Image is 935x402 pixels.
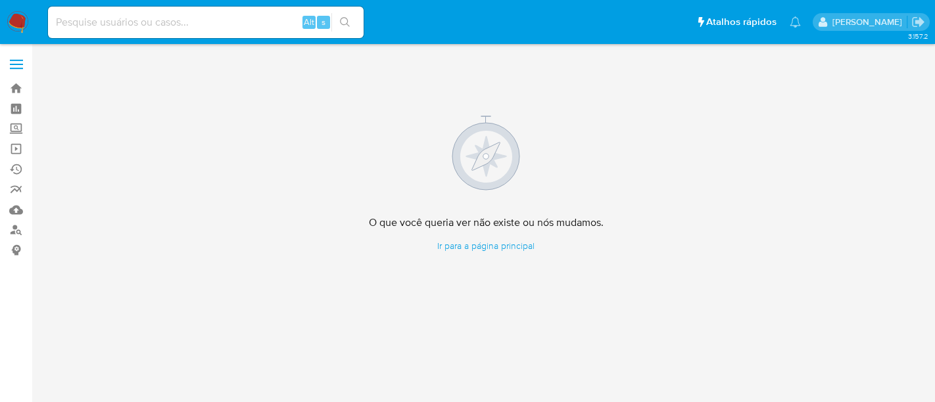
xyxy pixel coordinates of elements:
a: Notificações [790,16,801,28]
input: Pesquise usuários ou casos... [48,14,364,31]
span: Alt [304,16,314,28]
span: Atalhos rápidos [706,15,777,29]
span: s [322,16,325,28]
h4: O que você queria ver não existe ou nós mudamos. [369,216,604,229]
button: search-icon [331,13,358,32]
a: Sair [911,15,925,29]
p: erico.trevizan@mercadopago.com.br [832,16,907,28]
a: Ir para a página principal [369,240,604,252]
